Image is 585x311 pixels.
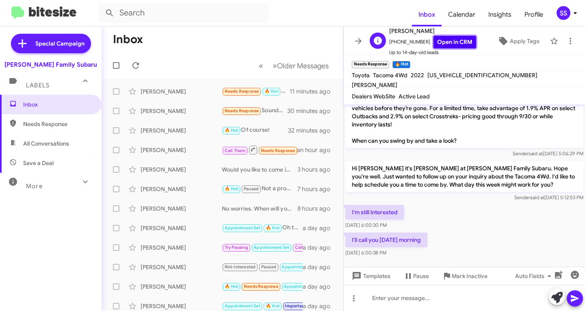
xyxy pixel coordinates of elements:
[530,194,544,200] span: said at
[23,100,92,109] span: Inbox
[344,269,397,283] button: Templates
[266,225,279,231] span: 🔥 Hot
[529,150,543,157] span: said at
[141,224,222,232] div: [PERSON_NAME]
[23,139,69,148] span: All Conversations
[266,303,279,309] span: 🔥 Hot
[303,283,337,291] div: a day ago
[345,205,404,220] p: I'm still interested
[297,146,337,154] div: an hour ago
[515,269,554,283] span: Auto Fields
[222,204,297,213] div: No worries. When will you be coming back to [GEOGRAPHIC_DATA]?
[225,89,259,94] span: Needs Response
[254,57,334,74] nav: Page navigation example
[141,146,222,154] div: [PERSON_NAME]
[435,269,494,283] button: Mark Inactive
[297,165,337,174] div: 3 hours ago
[442,3,482,26] a: Calendar
[4,61,97,69] div: [PERSON_NAME] Family Subaru
[253,245,289,250] span: Appointment Set
[389,26,476,36] span: [PERSON_NAME]
[222,145,297,155] div: Inbound Call
[397,269,435,283] button: Pause
[285,303,306,309] span: Important
[303,302,337,310] div: a day ago
[389,36,476,48] span: [PHONE_NUMBER]
[141,263,222,271] div: [PERSON_NAME]
[509,269,561,283] button: Auto Fields
[413,269,429,283] span: Pause
[303,244,337,252] div: a day ago
[23,120,92,128] span: Needs Response
[244,186,259,191] span: Paused
[433,36,476,48] a: Open in CRM
[225,186,238,191] span: 🔥 Hot
[225,128,238,133] span: 🔥 Hot
[411,72,424,79] span: 2022
[26,82,50,89] span: Labels
[373,72,407,79] span: Tacoma 4Wd
[222,223,303,233] div: Oh that would be perfect! What time [DATE] would work for you?
[303,224,337,232] div: a day ago
[141,87,222,96] div: [PERSON_NAME]
[518,3,550,26] span: Profile
[141,126,222,135] div: [PERSON_NAME]
[98,3,269,23] input: Search
[513,150,583,157] span: Sender [DATE] 5:06:29 PM
[297,185,337,193] div: 7 hours ago
[288,126,337,135] div: 32 minutes ago
[389,48,476,57] span: Up to 14-day-old leads
[222,126,288,135] div: Of course!
[490,34,546,48] button: Apply Tags
[399,93,430,100] span: Active Lead
[141,165,222,174] div: [PERSON_NAME]
[141,204,222,213] div: [PERSON_NAME]
[452,269,487,283] span: Mark Inactive
[141,283,222,291] div: [PERSON_NAME]
[35,39,84,48] span: Special Campaign
[264,89,278,94] span: 🔥 Hot
[268,57,334,74] button: Next
[222,301,303,311] div: Yes ma'am. Not a problem at all. I hope you have a great day and we will talk soon!
[225,284,238,289] span: 🔥 Hot
[482,3,518,26] a: Insights
[392,61,410,68] small: 🔥 Hot
[345,250,386,256] span: [DATE] 6:00:38 PM
[352,81,397,89] span: [PERSON_NAME]
[222,165,297,174] div: Would you like to come in to check them out?
[277,61,329,70] span: Older Messages
[225,245,248,250] span: Try Pausing
[225,148,246,153] span: Call Them
[303,263,337,271] div: a day ago
[141,244,222,252] div: [PERSON_NAME]
[288,107,337,115] div: 30 minutes ago
[23,159,54,167] span: Save a Deal
[141,302,222,310] div: [PERSON_NAME]
[352,72,370,79] span: Toyota
[297,204,337,213] div: 8 hours ago
[225,264,256,270] span: Not-Interested
[222,262,303,272] div: Will do
[222,87,290,96] div: I'll call you [DATE] morning
[261,264,276,270] span: Paused
[222,243,303,252] div: Yes sir. Trey is ready to assist you! We will talk to you then!
[259,61,263,71] span: «
[225,225,260,231] span: Appointment Set
[427,72,537,79] span: [US_VEHICLE_IDENTIFICATION_NUMBER]
[282,264,317,270] span: Appointment Set
[261,148,295,153] span: Needs Response
[412,3,442,26] a: Inbox
[557,6,570,20] div: SS
[225,303,260,309] span: Appointment Set
[273,61,277,71] span: »
[550,6,576,20] button: SS
[254,57,268,74] button: Previous
[26,183,43,190] span: More
[345,233,427,247] p: I'll call you [DATE] morning
[295,245,316,250] span: Call Them
[352,93,395,100] span: Dealers WebSite
[514,194,583,200] span: Sender [DATE] 5:12:53 PM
